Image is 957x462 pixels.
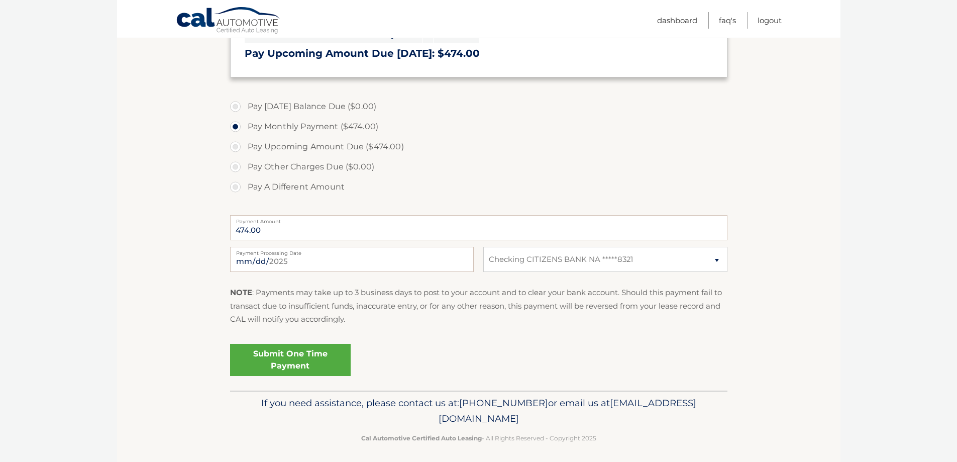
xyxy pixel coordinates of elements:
[245,47,713,60] h3: Pay Upcoming Amount Due [DATE]: $474.00
[230,247,474,272] input: Payment Date
[758,12,782,29] a: Logout
[230,215,727,240] input: Payment Amount
[230,97,727,117] label: Pay [DATE] Balance Due ($0.00)
[230,137,727,157] label: Pay Upcoming Amount Due ($474.00)
[230,117,727,137] label: Pay Monthly Payment ($474.00)
[237,395,721,427] p: If you need assistance, please contact us at: or email us at
[230,157,727,177] label: Pay Other Charges Due ($0.00)
[237,433,721,443] p: - All Rights Reserved - Copyright 2025
[230,288,252,297] strong: NOTE
[361,434,482,442] strong: Cal Automotive Certified Auto Leasing
[230,215,727,223] label: Payment Amount
[657,12,697,29] a: Dashboard
[176,7,281,36] a: Cal Automotive
[230,286,727,326] p: : Payments may take up to 3 business days to post to your account and to clear your bank account....
[719,12,736,29] a: FAQ's
[230,247,474,255] label: Payment Processing Date
[230,344,351,376] a: Submit One Time Payment
[230,177,727,197] label: Pay A Different Amount
[459,397,548,409] span: [PHONE_NUMBER]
